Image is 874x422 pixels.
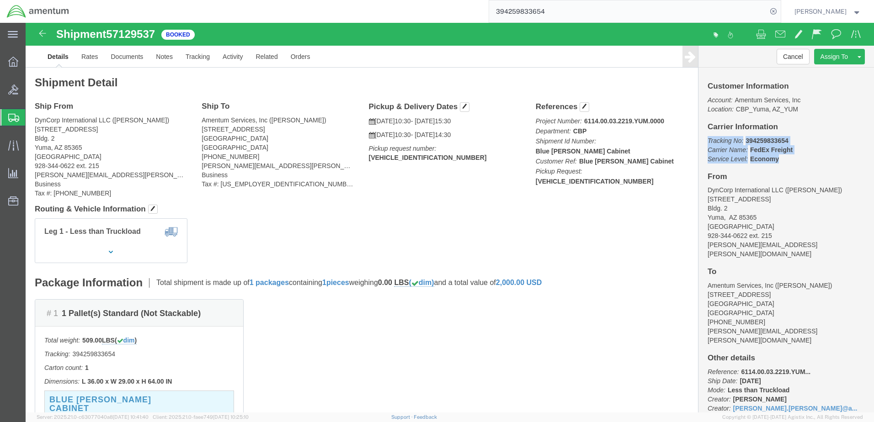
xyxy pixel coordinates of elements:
span: Server: 2025.21.0-c63077040a8 [37,414,149,420]
button: [PERSON_NAME] [794,6,862,17]
span: [DATE] 10:41:40 [113,414,149,420]
span: Copyright © [DATE]-[DATE] Agistix Inc., All Rights Reserved [722,413,863,421]
a: Support [391,414,414,420]
iframe: FS Legacy Container [26,23,874,412]
span: [DATE] 10:25:10 [213,414,249,420]
span: Alfredo Padilla [794,6,847,16]
span: Client: 2025.21.0-faee749 [153,414,249,420]
a: Feedback [414,414,437,420]
input: Search for shipment number, reference number [489,0,767,22]
img: logo [6,5,69,18]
